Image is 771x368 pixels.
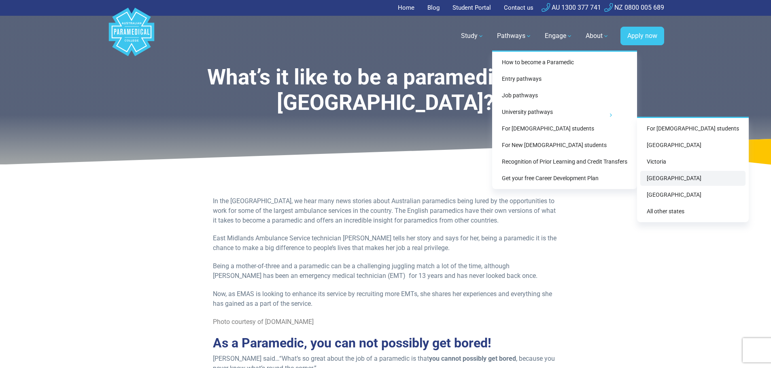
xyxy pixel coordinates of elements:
[492,25,537,47] a: Pathways
[640,204,746,219] a: All other states
[107,16,156,57] a: Australian Paramedical College
[456,25,489,47] a: Study
[495,171,634,186] a: Get your free Career Development Plan
[542,4,601,11] a: AU 1300 377 741
[213,289,558,309] p: Now, as EMAS is looking to enhance its service by recruiting more EMTs, she shares her experience...
[495,55,634,70] a: How to become a Paramedic
[213,233,558,253] p: East Midlands Ambulance Service technician [PERSON_NAME] tells her story and says for her, being ...
[495,138,634,153] a: For New [DEMOGRAPHIC_DATA] students
[495,105,634,120] a: University pathways
[540,25,578,47] a: Engage
[495,121,634,136] a: For [DEMOGRAPHIC_DATA] students
[604,4,664,11] a: NZ 0800 005 689
[177,65,595,116] h1: What’s it like to be a paramedic in the [GEOGRAPHIC_DATA]?
[213,318,314,326] span: Photo courtesy of [DOMAIN_NAME]
[492,50,637,189] div: Pathways
[213,196,558,225] p: In the [GEOGRAPHIC_DATA], we hear many news stories about Australian paramedics being lured by th...
[495,88,634,103] a: Job pathways
[581,25,614,47] a: About
[637,117,749,222] div: Entry pathways
[495,154,634,169] a: Recognition of Prior Learning and Credit Transfers
[640,187,746,202] a: [GEOGRAPHIC_DATA]
[429,355,516,362] strong: you cannot possibly get bored
[640,121,746,136] a: For [DEMOGRAPHIC_DATA] students
[213,261,558,281] p: Being a mother-of-three and a paramedic can be a challenging juggling match a lot of the time, al...
[640,154,746,169] a: Victoria
[640,138,746,153] a: [GEOGRAPHIC_DATA]
[620,27,664,45] a: Apply now
[213,335,558,351] h2: As a Paramedic, you can not possibly get bored!
[495,71,634,86] a: Entry pathways
[640,171,746,186] a: [GEOGRAPHIC_DATA]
